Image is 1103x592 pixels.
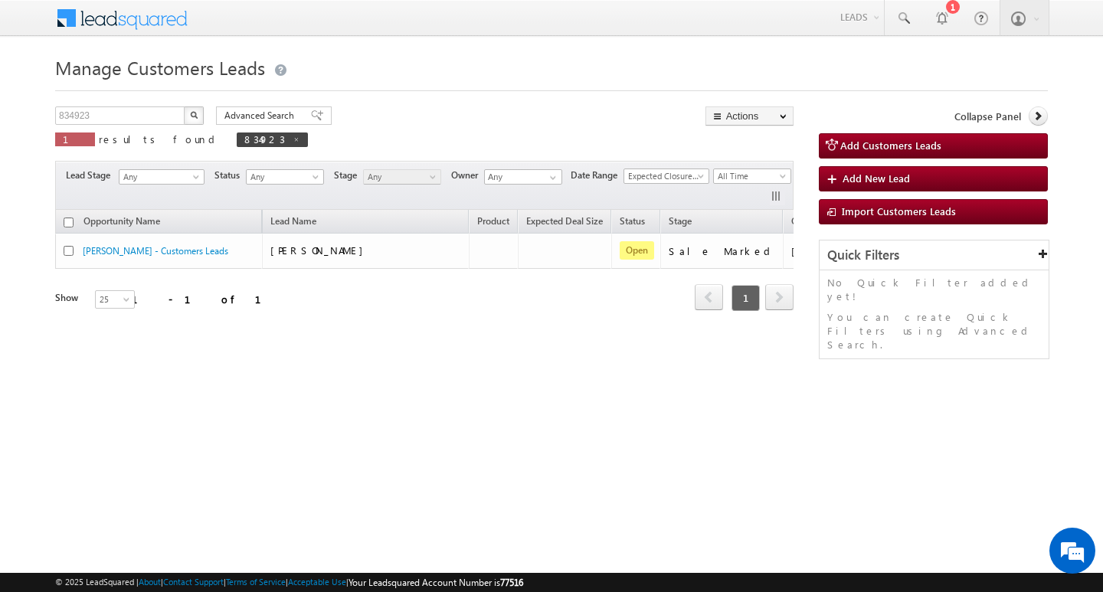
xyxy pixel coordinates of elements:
[526,215,603,227] span: Expected Deal Size
[620,241,654,260] span: Open
[820,240,1049,270] div: Quick Filters
[99,132,221,146] span: results found
[270,244,371,257] span: [PERSON_NAME]
[190,111,198,119] img: Search
[842,204,956,218] span: Import Customers Leads
[132,290,280,308] div: 1 - 1 of 1
[451,168,484,182] span: Owner
[66,168,116,182] span: Lead Stage
[214,168,246,182] span: Status
[827,276,1041,303] p: No Quick Filter added yet!
[695,284,723,310] span: prev
[55,575,523,590] span: © 2025 LeadSquared | | | | |
[96,293,136,306] span: 25
[827,310,1041,352] p: You can create Quick Filters using Advanced Search.
[661,213,699,233] a: Stage
[55,291,83,305] div: Show
[791,215,818,227] span: Owner
[64,218,74,227] input: Check all records
[349,577,523,588] span: Your Leadsquared Account Number is
[364,170,437,184] span: Any
[791,244,892,258] div: [PERSON_NAME]
[624,168,709,184] a: Expected Closure Date
[119,169,205,185] a: Any
[224,109,299,123] span: Advanced Search
[477,215,509,227] span: Product
[246,169,324,185] a: Any
[519,213,610,233] a: Expected Deal Size
[840,139,941,152] span: Add Customers Leads
[63,132,87,146] span: 1
[695,286,723,310] a: prev
[669,244,776,258] div: Sale Marked
[363,169,441,185] a: Any
[263,213,324,233] span: Lead Name
[732,285,760,311] span: 1
[83,215,160,227] span: Opportunity Name
[713,168,791,184] a: All Time
[139,577,161,587] a: About
[95,290,135,309] a: 25
[765,286,794,310] a: next
[843,172,910,185] span: Add New Lead
[55,55,265,80] span: Manage Customers Leads
[954,110,1021,123] span: Collapse Panel
[669,215,692,227] span: Stage
[76,213,168,233] a: Opportunity Name
[705,106,794,126] button: Actions
[247,170,319,184] span: Any
[500,577,523,588] span: 77516
[334,168,363,182] span: Stage
[484,169,562,185] input: Type to Search
[163,577,224,587] a: Contact Support
[714,169,787,183] span: All Time
[624,169,704,183] span: Expected Closure Date
[612,213,653,233] a: Status
[571,168,624,182] span: Date Range
[765,284,794,310] span: next
[83,245,228,257] a: [PERSON_NAME] - Customers Leads
[542,170,561,185] a: Show All Items
[119,170,199,184] span: Any
[244,132,285,146] span: 834923
[226,577,286,587] a: Terms of Service
[288,577,346,587] a: Acceptable Use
